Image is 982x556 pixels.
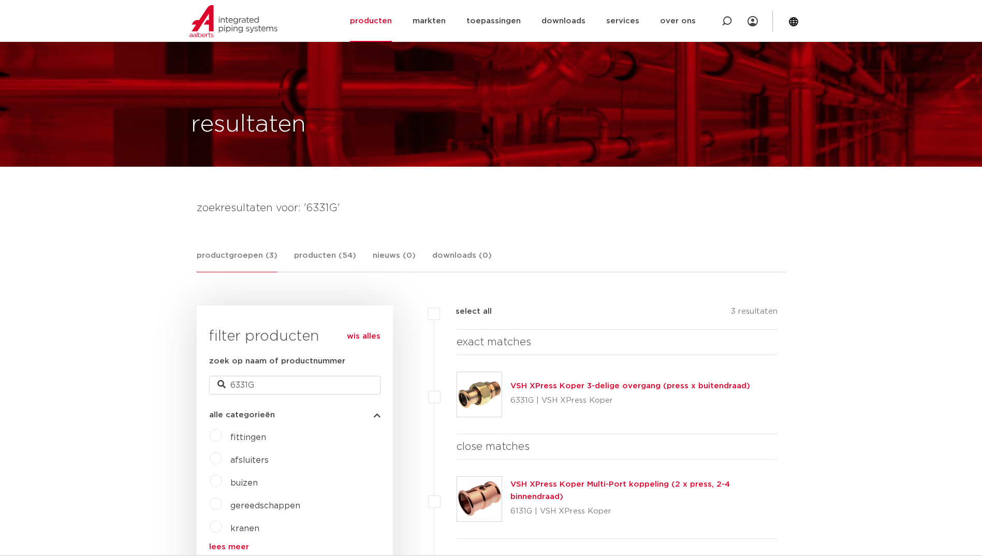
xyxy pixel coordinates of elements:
[209,376,380,394] input: zoeken
[457,372,502,417] img: Thumbnail for VSH XPress Koper 3-delige overgang (press x buitendraad)
[457,477,502,521] img: Thumbnail for VSH XPress Koper Multi-Port koppeling (2 x press, 2-4 binnendraad)
[230,433,266,442] a: fittingen
[294,250,356,272] a: producten (54)
[230,456,269,464] a: afsluiters
[230,524,259,533] a: kranen
[191,108,306,141] h1: resultaten
[457,438,778,455] h4: close matches
[347,330,380,343] a: wis alles
[440,305,492,318] label: select all
[457,334,778,350] h4: exact matches
[230,502,300,510] a: gereedschappen
[209,543,380,551] a: lees meer
[197,250,277,272] a: productgroepen (3)
[510,392,750,409] p: 6331G | VSH XPress Koper
[209,355,345,368] label: zoek op naam of productnummer
[510,480,730,501] a: VSH XPress Koper Multi-Port koppeling (2 x press, 2-4 binnendraad)
[373,250,416,272] a: nieuws (0)
[230,479,258,487] a: buizen
[510,503,778,520] p: 6131G | VSH XPress Koper
[209,326,380,347] h3: filter producten
[209,411,275,419] span: alle categorieën
[432,250,492,272] a: downloads (0)
[197,200,786,216] h4: zoekresultaten voor: '6331G'
[731,305,778,321] p: 3 resultaten
[209,411,380,419] button: alle categorieën
[510,382,750,390] a: VSH XPress Koper 3-delige overgang (press x buitendraad)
